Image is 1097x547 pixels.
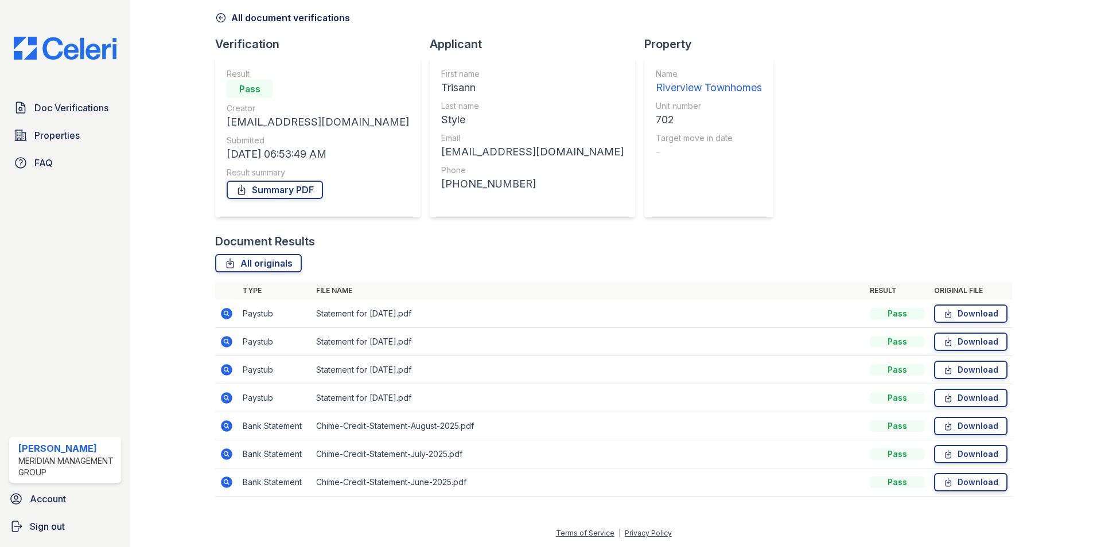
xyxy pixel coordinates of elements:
[238,328,312,356] td: Paystub
[934,389,1007,407] a: Download
[870,364,925,376] div: Pass
[227,146,409,162] div: [DATE] 06:53:49 AM
[238,468,312,497] td: Bank Statement
[227,68,409,80] div: Result
[227,135,409,146] div: Submitted
[644,36,783,52] div: Property
[934,473,1007,491] a: Download
[238,356,312,384] td: Paystub
[5,515,126,538] a: Sign out
[441,144,624,160] div: [EMAIL_ADDRESS][DOMAIN_NAME]
[929,282,1012,300] th: Original file
[441,132,624,144] div: Email
[312,440,865,468] td: Chime-Credit-Statement-July-2025.pdf
[5,487,126,510] a: Account
[865,282,929,300] th: Result
[227,181,323,199] a: Summary PDF
[227,103,409,114] div: Creator
[934,417,1007,435] a: Download
[238,440,312,468] td: Bank Statement
[870,392,925,404] div: Pass
[9,151,121,174] a: FAQ
[441,68,624,80] div: First name
[238,300,312,328] td: Paystub
[312,356,865,384] td: Statement for [DATE].pdf
[656,144,762,160] div: -
[238,384,312,412] td: Paystub
[625,529,672,537] a: Privacy Policy
[934,445,1007,463] a: Download
[30,519,65,533] span: Sign out
[934,361,1007,379] a: Download
[870,420,925,432] div: Pass
[5,37,126,60] img: CE_Logo_Blue-a8612792a0a2168367f1c8372b55b34899dd931a85d93a1a3d3e32e68fde9ad4.png
[430,36,644,52] div: Applicant
[34,128,80,142] span: Properties
[656,132,762,144] div: Target move in date
[215,233,315,249] div: Document Results
[238,412,312,440] td: Bank Statement
[312,328,865,356] td: Statement for [DATE].pdf
[312,468,865,497] td: Chime-Credit-Statement-June-2025.pdf
[312,300,865,328] td: Statement for [DATE].pdf
[441,165,624,176] div: Phone
[870,448,925,460] div: Pass
[30,492,66,506] span: Account
[215,254,302,272] a: All originals
[656,100,762,112] div: Unit number
[227,80,273,98] div: Pass
[656,68,762,80] div: Name
[656,80,762,96] div: Riverview Townhomes
[18,455,116,478] div: Meridian Management Group
[441,80,624,96] div: Trisann
[618,529,621,537] div: |
[238,282,312,300] th: Type
[870,308,925,319] div: Pass
[870,336,925,347] div: Pass
[215,11,350,25] a: All document verifications
[656,112,762,128] div: 702
[870,476,925,488] div: Pass
[9,124,121,147] a: Properties
[556,529,614,537] a: Terms of Service
[441,176,624,192] div: [PHONE_NUMBER]
[18,441,116,455] div: [PERSON_NAME]
[312,282,865,300] th: File name
[441,112,624,128] div: Style
[34,101,108,115] span: Doc Verifications
[215,36,430,52] div: Verification
[934,304,1007,323] a: Download
[9,96,121,119] a: Doc Verifications
[312,384,865,412] td: Statement for [DATE].pdf
[227,114,409,130] div: [EMAIL_ADDRESS][DOMAIN_NAME]
[656,68,762,96] a: Name Riverview Townhomes
[441,100,624,112] div: Last name
[312,412,865,440] td: Chime-Credit-Statement-August-2025.pdf
[227,167,409,178] div: Result summary
[934,333,1007,351] a: Download
[34,156,53,170] span: FAQ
